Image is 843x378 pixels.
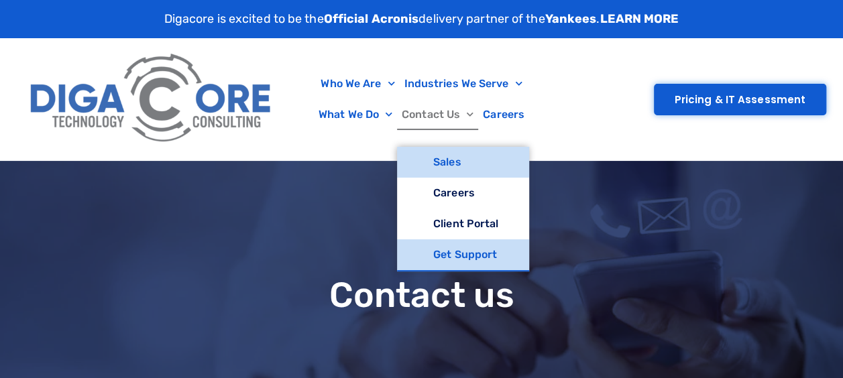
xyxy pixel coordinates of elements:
img: Digacore Logo [23,45,280,153]
a: LEARN MORE [600,11,679,26]
a: Sales [397,147,529,178]
p: Digacore is excited to be the delivery partner of the . [164,10,679,28]
span: Pricing & IT Assessment [675,94,805,105]
a: Client Portal [397,208,529,239]
a: Pricing & IT Assessment [654,84,826,115]
ul: Contact Us [397,147,529,271]
strong: Yankees [545,11,597,26]
a: Who We Are [316,68,399,99]
a: Contact Us [397,99,478,130]
a: Industries We Serve [399,68,526,99]
h1: Contact us [7,276,836,314]
strong: Official Acronis [324,11,419,26]
a: Careers [397,178,529,208]
a: Careers [478,99,529,130]
a: What We Do [314,99,397,130]
nav: Menu [286,68,556,130]
a: Get Support [397,239,529,270]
